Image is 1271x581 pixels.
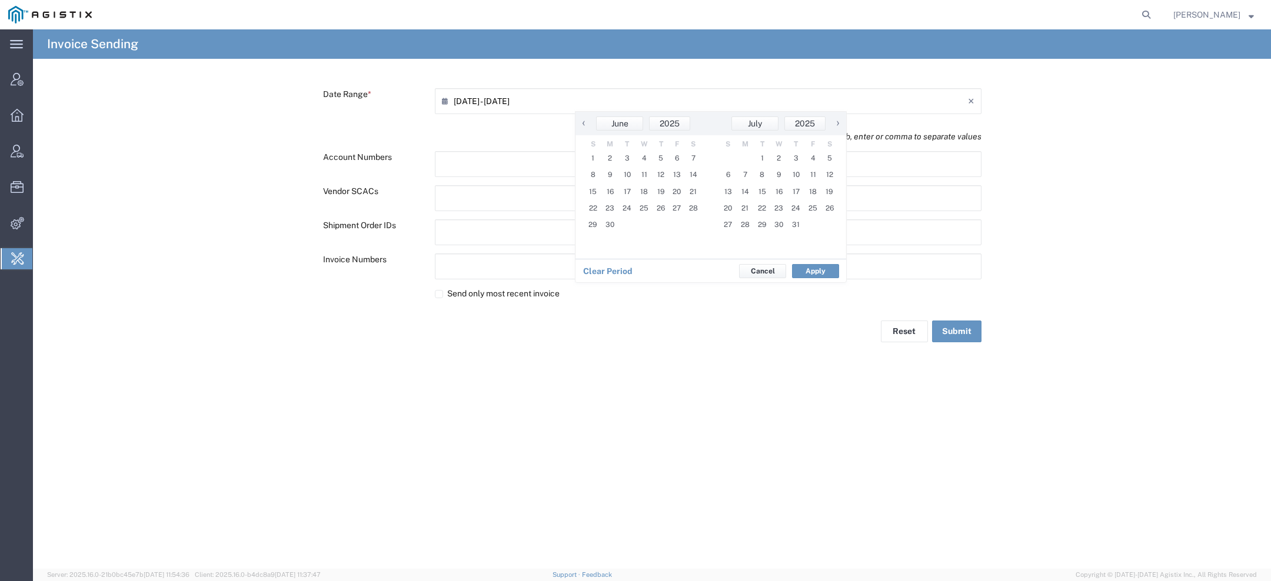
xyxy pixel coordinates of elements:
th: weekday [601,138,618,150]
th: weekday [668,138,684,150]
i: × [968,92,974,111]
button: Submit [932,320,981,342]
label: Vendor SCACs [317,185,428,207]
span: 6 [668,150,684,166]
button: [PERSON_NAME] [1173,8,1255,22]
label: Invoice Numbers [317,253,428,275]
bs-datepicker-navigation-view: ​ ​ ​ [575,116,711,131]
span: 29 [753,216,770,233]
span: July [748,119,762,128]
button: 2025 [784,116,826,131]
button: ‹ [575,116,593,131]
span: 5 [821,150,837,166]
span: 19 [653,183,668,200]
span: 16 [601,183,618,200]
span: 14 [684,166,701,183]
span: 2 [601,150,618,166]
span: [DATE] 11:54:36 [144,571,189,578]
span: 22 [584,200,601,216]
span: Client: 2025.16.0-b4dc8a9 [195,571,321,578]
button: Clear Period [583,264,633,278]
span: Server: 2025.16.0-21b0bc45e7b [47,571,189,578]
span: 23 [770,200,787,216]
span: 15 [753,183,770,200]
span: 26 [821,200,837,216]
span: 9 [601,166,618,183]
th: weekday [584,138,601,150]
span: Copyright © [DATE]-[DATE] Agistix Inc., All Rights Reserved [1076,570,1257,580]
span: 12 [653,166,668,183]
span: 30 [601,216,618,233]
span: 29 [584,216,601,233]
span: 8 [753,166,770,183]
span: 25 [635,200,653,216]
span: 9 [770,166,787,183]
button: Cancel [739,264,786,278]
span: 20 [668,183,684,200]
label: Account Numbers [317,151,428,173]
span: 1 [753,150,770,166]
button: Reset [881,320,928,342]
button: July [731,116,778,131]
button: › [829,116,846,131]
span: 11 [635,166,653,183]
span: June [611,119,628,128]
span: 18 [635,183,653,200]
span: 27 [720,216,737,233]
span: 11 [804,166,821,183]
th: weekday [720,138,737,150]
th: weekday [821,138,837,150]
span: 4 [804,150,821,166]
span: 10 [787,166,804,183]
span: 17 [787,183,804,200]
span: 16 [770,183,787,200]
label: Date Range [317,88,428,118]
span: 27 [668,200,684,216]
span: 15 [584,183,601,200]
button: 2025 [649,116,690,131]
a: Support [553,571,582,578]
span: 12 [821,166,837,183]
span: 10 [618,166,635,183]
label: Send only most recent invoice [435,288,981,300]
span: 28 [736,216,753,233]
span: › [829,116,847,130]
span: 1 [584,150,601,166]
span: 5 [653,150,668,166]
th: weekday [653,138,668,150]
span: 7 [684,150,701,166]
span: 22 [753,200,770,216]
h4: Invoice Sending [47,29,138,59]
bs-datepicker-navigation-view: ​ ​ ​ [711,116,846,131]
span: 20 [720,200,737,216]
img: logo [8,6,92,24]
span: 14 [736,183,753,200]
span: 21 [736,200,753,216]
span: 13 [720,183,737,200]
span: 13 [668,166,684,183]
span: 2 [770,150,787,166]
span: 18 [804,183,821,200]
bs-daterangepicker-container: calendar [575,111,847,283]
span: 17 [618,183,635,200]
span: 25 [804,200,821,216]
input: Send only most recent invoice [435,290,443,298]
span: 8 [584,166,601,183]
span: 23 [601,200,618,216]
span: 28 [684,200,701,216]
span: 24 [787,200,804,216]
span: 24 [618,200,635,216]
th: weekday [618,138,635,150]
th: weekday [787,138,804,150]
span: ‹ [575,116,593,130]
button: Apply [792,264,839,278]
span: 2025 [660,119,680,128]
span: 4 [635,150,653,166]
span: 3 [787,150,804,166]
th: weekday [635,138,653,150]
button: June [596,116,643,131]
th: weekday [736,138,753,150]
label: Shipment Order IDs [317,219,428,241]
em: use tab, enter or comma to separate values [823,132,981,141]
th: weekday [770,138,787,150]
